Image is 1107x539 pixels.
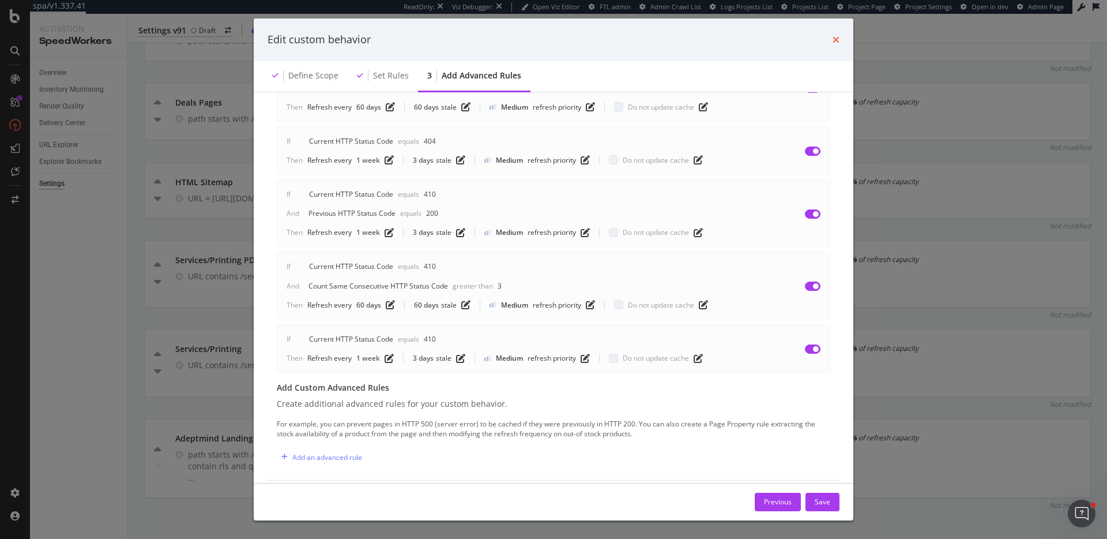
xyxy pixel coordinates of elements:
[413,155,434,165] div: 3 days
[398,136,419,146] div: Equals
[277,419,830,439] div: For example, you can prevent pages in HTTP 500 (server error) to be cached if they were previousl...
[385,155,394,164] div: pen-to-square
[398,261,419,271] div: Equals
[501,102,528,112] div: Medium
[815,497,830,507] div: Save
[287,334,291,344] div: If
[413,353,434,363] div: 3 days
[307,155,352,165] div: Refresh every
[528,353,576,363] div: refresh priority
[436,155,451,165] div: stale
[400,208,421,218] div: Equals
[699,300,708,309] div: pen-to-square
[308,281,448,291] div: Count Same Consecutive HTTP Status Code
[461,102,470,111] div: pen-to-square
[307,353,352,363] div: Refresh every
[528,227,576,237] div: refresh priority
[496,353,523,363] div: Medium
[287,102,303,112] div: Then
[287,155,303,165] div: Then
[427,70,432,81] div: 3
[277,448,362,466] button: Add an advanced rule
[356,155,380,165] div: 1 week
[424,136,436,146] div: 404
[586,300,595,309] div: pen-to-square
[623,227,689,237] span: Do not update cache
[528,155,576,165] div: refresh priority
[490,104,496,110] img: j32suk7ufU7viAAAAAElFTkSuQmCC
[441,300,457,310] div: stale
[307,102,352,112] div: Refresh every
[623,353,689,363] span: Do not update cache
[309,189,393,199] div: Current HTTP Status Code
[764,497,792,507] div: Previous
[484,157,491,163] img: j32suk7ufU7viAAAAAElFTkSuQmCC
[398,334,419,344] div: Equals
[805,493,839,511] button: Save
[426,208,438,218] div: 200
[456,155,465,164] div: pen-to-square
[694,354,703,363] div: pen-to-square
[436,353,451,363] div: stale
[287,189,291,199] div: If
[581,354,590,363] div: pen-to-square
[373,70,409,81] div: Set rules
[287,261,291,271] div: If
[490,302,496,308] img: j32suk7ufU7viAAAAAElFTkSuQmCC
[424,334,436,344] div: 410
[442,70,521,81] div: Add advanced rules
[533,102,581,112] div: refresh priority
[533,300,581,310] div: refresh priority
[413,227,434,237] div: 3 days
[628,300,694,310] span: Do not update cache
[424,261,436,271] div: 410
[414,102,439,112] div: 60 days
[496,227,523,237] div: Medium
[456,354,465,363] div: pen-to-square
[424,189,436,199] div: 410
[287,300,303,310] div: Then
[1068,500,1095,527] iframe: Intercom live chat
[277,398,830,410] div: Create additional advanced rules for your custom behavior.
[755,493,801,511] button: Previous
[287,208,299,218] div: And
[628,102,694,112] span: Do not update cache
[288,70,338,81] div: Define scope
[414,300,439,310] div: 60 days
[694,228,703,237] div: pen-to-square
[453,281,493,291] div: Greater than
[386,300,395,309] div: pen-to-square
[833,32,839,47] div: times
[386,102,395,111] div: pen-to-square
[501,300,528,310] div: Medium
[484,355,491,361] img: j32suk7ufU7viAAAAAElFTkSuQmCC
[581,155,590,164] div: pen-to-square
[441,102,457,112] div: stale
[356,227,380,237] div: 1 week
[498,281,502,291] div: 3
[309,261,393,271] div: Current HTTP Status Code
[456,228,465,237] div: pen-to-square
[398,189,419,199] div: Equals
[309,334,393,344] div: Current HTTP Status Code
[586,102,595,111] div: pen-to-square
[356,102,381,112] div: 60 days
[287,353,303,363] div: Then
[699,102,708,111] div: pen-to-square
[277,382,830,394] div: Add Custom Advanced Rules
[309,136,393,146] div: Current HTTP Status Code
[356,353,380,363] div: 1 week
[694,155,703,164] div: pen-to-square
[287,281,299,291] div: And
[385,228,394,237] div: pen-to-square
[307,227,352,237] div: Refresh every
[287,136,291,146] div: If
[307,300,352,310] div: Refresh every
[254,18,853,521] div: modal
[385,354,394,363] div: pen-to-square
[484,230,491,235] img: j32suk7ufU7viAAAAAElFTkSuQmCC
[292,452,362,462] div: Add an advanced rule
[461,300,470,309] div: pen-to-square
[268,32,371,47] div: Edit custom behavior
[436,227,451,237] div: stale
